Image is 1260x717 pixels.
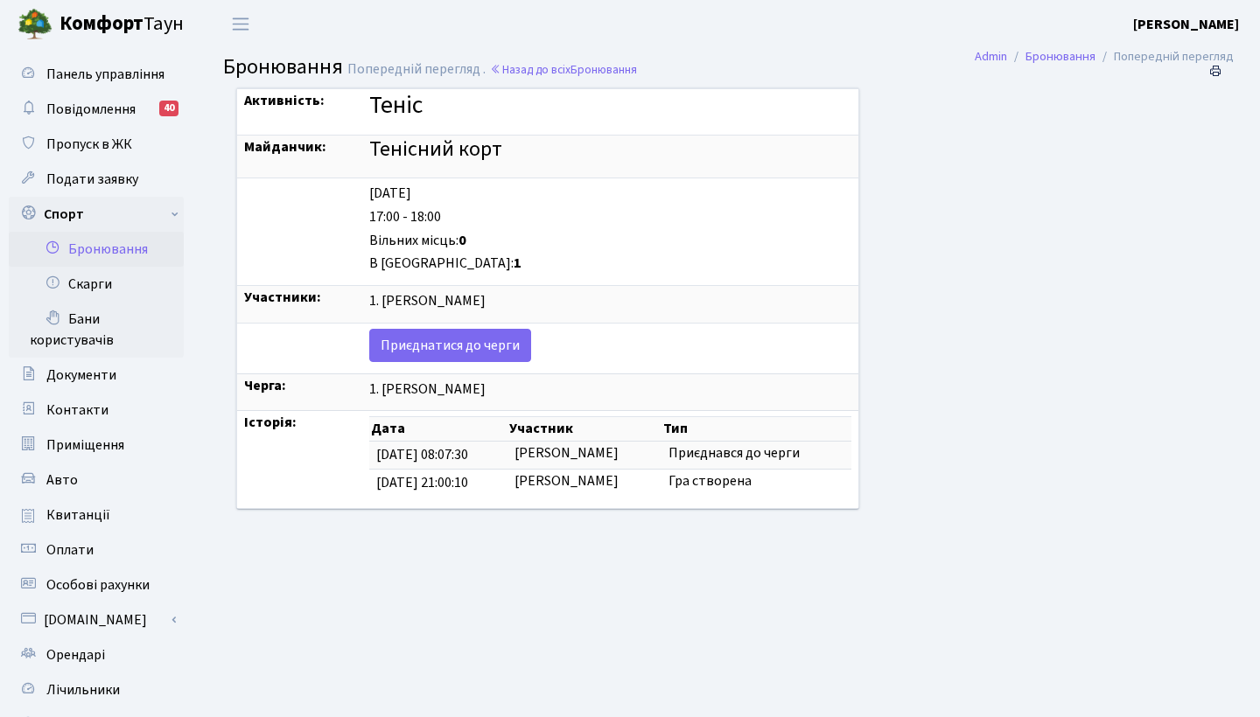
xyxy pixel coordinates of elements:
[9,127,184,162] a: Пропуск в ЖК
[46,135,132,154] span: Пропуск в ЖК
[369,184,851,204] div: [DATE]
[369,442,507,470] td: [DATE] 08:07:30
[369,470,507,497] td: [DATE] 21:00:10
[244,376,286,395] strong: Черга:
[9,498,184,533] a: Квитанції
[369,254,851,274] div: В [GEOGRAPHIC_DATA]:
[9,672,184,707] a: Лічильники
[46,680,120,700] span: Лічильники
[9,92,184,127] a: Повідомлення40
[46,540,94,560] span: Оплати
[369,417,507,442] th: Дата
[9,302,184,358] a: Бани користувачів
[59,10,143,38] b: Комфорт
[9,358,184,393] a: Документи
[507,442,661,470] td: [PERSON_NAME]
[244,137,326,157] strong: Майданчик:
[369,379,851,400] div: 1. [PERSON_NAME]
[507,417,661,442] th: Участник
[9,267,184,302] a: Скарги
[1095,47,1234,66] li: Попередній перегляд
[17,7,52,42] img: logo.png
[975,47,1007,66] a: Admin
[490,61,637,78] a: Назад до всіхБронювання
[668,443,800,463] span: Приєднався до черги
[46,435,124,455] span: Приміщення
[369,91,851,121] h3: Теніс
[9,463,184,498] a: Авто
[46,645,105,665] span: Орендарі
[46,505,110,525] span: Квитанції
[244,413,297,432] strong: Історія:
[514,254,521,273] b: 1
[661,417,851,442] th: Тип
[1025,47,1095,66] a: Бронювання
[9,428,184,463] a: Приміщення
[9,393,184,428] a: Контакти
[46,575,150,595] span: Особові рахунки
[1133,14,1239,35] a: [PERSON_NAME]
[223,52,343,82] span: Бронювання
[219,10,262,38] button: Переключити навігацію
[9,567,184,602] a: Особові рахунки
[9,57,184,92] a: Панель управління
[9,637,184,672] a: Орендарі
[244,288,321,307] strong: Участники:
[369,231,851,251] div: Вільних місць:
[9,533,184,567] a: Оплати
[369,329,531,362] a: Приєднатися до черги
[668,471,752,491] span: Гра створена
[159,101,178,116] div: 40
[46,170,138,189] span: Подати заявку
[369,207,851,227] div: 17:00 - 18:00
[46,100,136,119] span: Повідомлення
[46,470,78,490] span: Авто
[46,65,164,84] span: Панель управління
[9,232,184,267] a: Бронювання
[9,162,184,197] a: Подати заявку
[369,137,851,163] h4: Тенісний корт
[570,61,637,78] span: Бронювання
[458,231,466,250] b: 0
[46,365,116,385] span: Документи
[1133,15,1239,34] b: [PERSON_NAME]
[9,197,184,232] a: Спорт
[948,38,1260,75] nav: breadcrumb
[507,470,661,497] td: [PERSON_NAME]
[59,10,184,39] span: Таун
[46,400,108,420] span: Контакти
[244,91,325,110] strong: Активність:
[369,291,851,311] div: 1. [PERSON_NAME]
[347,59,486,79] span: Попередній перегляд .
[9,602,184,637] a: [DOMAIN_NAME]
